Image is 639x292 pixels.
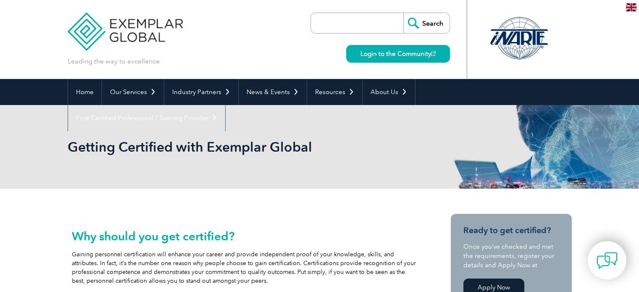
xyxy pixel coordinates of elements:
[72,229,416,243] h2: Why should you get certified?
[239,79,307,105] a: News & Events
[626,3,636,11] img: en
[431,51,436,56] img: open_square.png
[307,79,362,105] a: Resources
[363,79,415,105] a: About Us
[463,225,559,236] h3: Ready to get certified?
[68,105,225,131] a: Find Certified Professional / Training Provider
[597,250,618,271] img: contact-chat.png
[68,79,102,105] a: Home
[164,79,238,105] a: Industry Partners
[68,57,160,66] p: Leading the way to excellence
[463,242,559,270] p: Once you’ve checked and met the requirements, register your details and Apply Now at
[346,45,450,63] a: Login to the Community
[403,13,450,33] input: Search
[102,79,164,105] a: Our Services
[68,139,390,155] h1: Getting Certified with Exemplar Global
